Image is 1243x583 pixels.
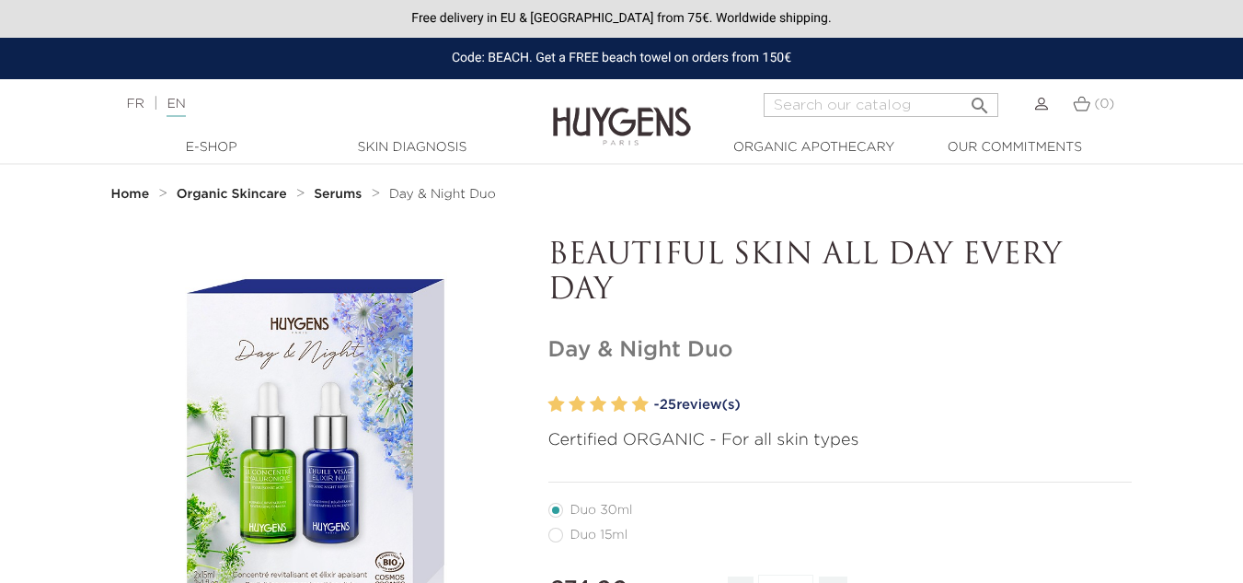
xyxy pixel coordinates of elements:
a: Serums [314,187,366,202]
a: Skin Diagnosis [320,138,504,157]
a: Our commitments [923,138,1107,157]
a: Day & Night Duo [389,187,496,202]
a: -25review(s) [654,391,1133,419]
label: 3 [590,391,606,418]
a: Home [111,187,154,202]
div: | [118,93,504,115]
p: Certified ORGANIC - For all skin types [548,428,1133,453]
span: (0) [1094,98,1114,111]
span: 25 [660,398,677,412]
strong: Home [111,188,150,201]
span: Day & Night Duo [389,188,496,201]
label: 4 [611,391,627,418]
img: Huygens [553,77,691,148]
input: Search [764,93,998,117]
label: 1 [548,391,565,418]
label: 5 [632,391,649,418]
label: Duo 30ml [548,503,655,518]
p: BEAUTIFUL SKIN ALL DAY EVERY DAY [548,239,1133,309]
h1: Day & Night Duo [548,337,1133,364]
a: Organic Skincare [177,187,292,202]
button:  [963,87,996,112]
strong: Organic Skincare [177,188,287,201]
strong: Serums [314,188,362,201]
a: Organic Apothecary [722,138,906,157]
label: Duo 15ml [548,528,650,542]
a: EN [167,98,185,117]
a: E-Shop [120,138,304,157]
i:  [969,89,991,111]
a: FR [127,98,144,111]
label: 2 [569,391,585,418]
